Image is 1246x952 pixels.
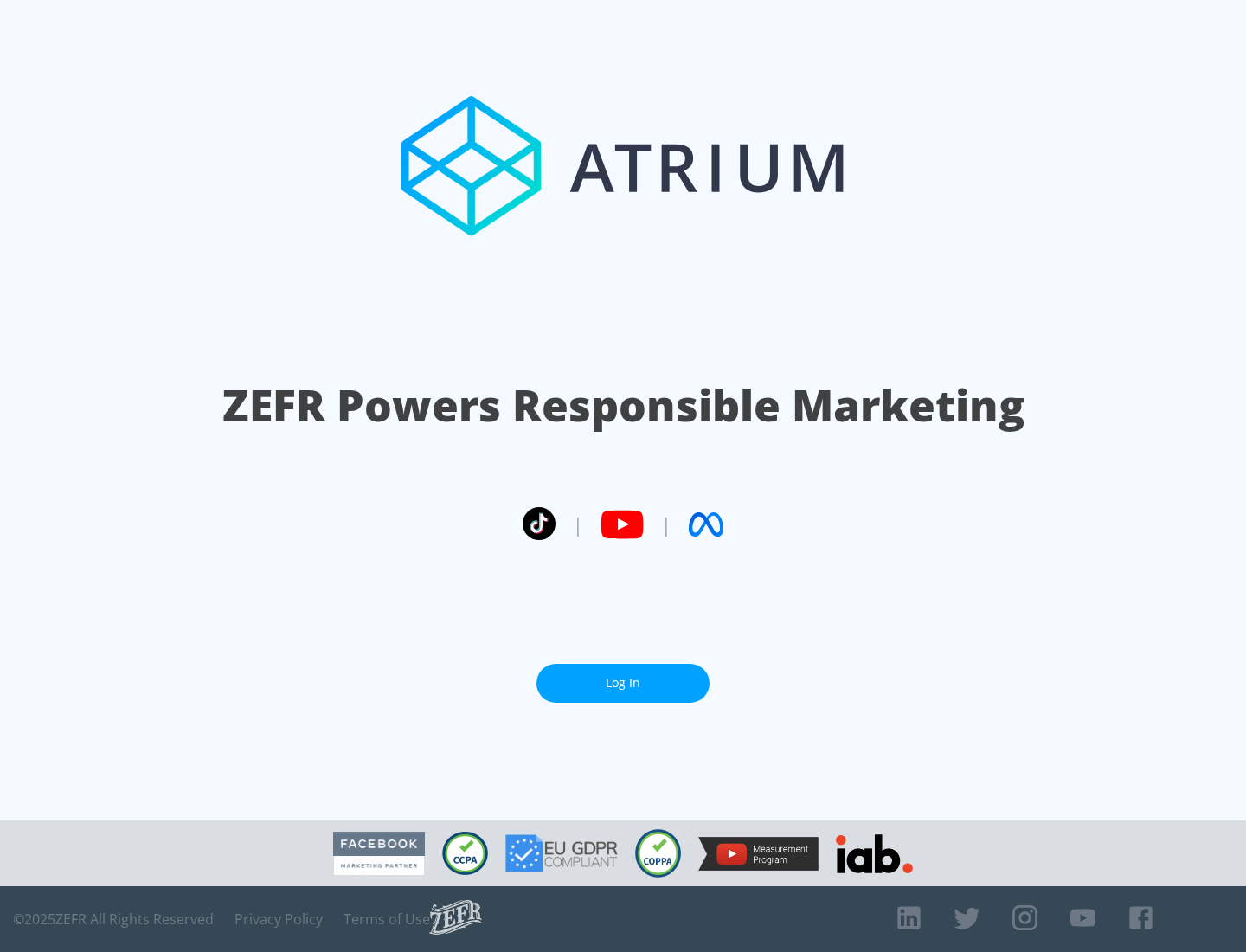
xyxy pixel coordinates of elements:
img: IAB [836,834,913,873]
span: | [573,511,583,537]
h1: ZEFR Powers Responsible Marketing [222,376,1024,435]
img: CCPA Compliant [442,832,488,875]
img: GDPR Compliant [505,834,618,872]
img: YouTube Measurement Program [698,837,819,871]
span: © 2025 ZEFR All Rights Reserved [13,910,214,928]
img: COPPA Compliant [635,829,681,878]
span: | [661,511,671,537]
a: Log In [536,664,710,703]
a: Terms of Use [344,910,430,928]
img: Facebook Marketing Partner [333,832,425,876]
a: Privacy Policy [234,910,323,928]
